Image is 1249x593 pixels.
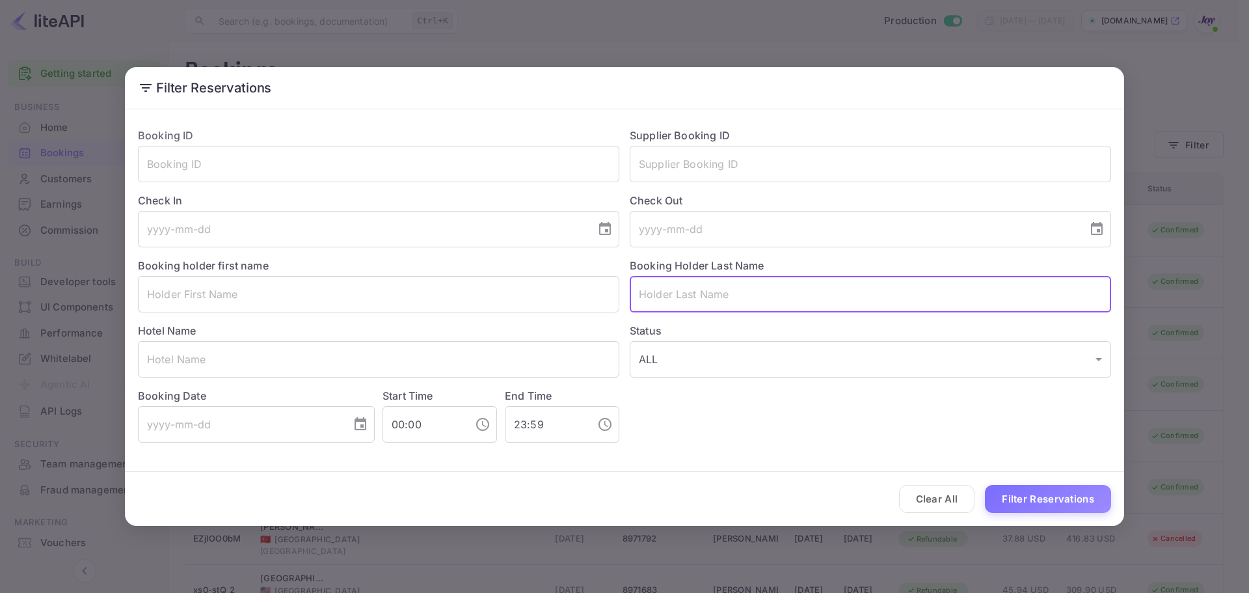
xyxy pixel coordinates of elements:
input: hh:mm [505,406,587,443]
label: Status [630,323,1111,338]
label: Check In [138,193,619,208]
input: yyyy-mm-dd [630,211,1079,247]
input: hh:mm [383,406,464,443]
label: Start Time [383,389,433,402]
input: Holder First Name [138,276,619,312]
label: Booking Holder Last Name [630,259,764,272]
label: Booking holder first name [138,259,269,272]
button: Filter Reservations [985,485,1111,513]
input: Booking ID [138,146,619,182]
input: Holder Last Name [630,276,1111,312]
div: ALL [630,341,1111,378]
label: Booking Date [138,388,375,404]
input: yyyy-mm-dd [138,211,587,247]
input: yyyy-mm-dd [138,406,342,443]
label: Supplier Booking ID [630,129,730,142]
button: Choose time, selected time is 12:00 AM [470,411,496,437]
button: Clear All [899,485,975,513]
label: Check Out [630,193,1111,208]
button: Choose time, selected time is 11:59 PM [592,411,618,437]
label: Hotel Name [138,324,196,337]
input: Supplier Booking ID [630,146,1111,182]
button: Choose date [347,411,373,437]
h2: Filter Reservations [125,67,1124,109]
button: Choose date [1084,216,1110,242]
label: End Time [505,389,552,402]
button: Choose date [592,216,618,242]
label: Booking ID [138,129,194,142]
input: Hotel Name [138,341,619,378]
